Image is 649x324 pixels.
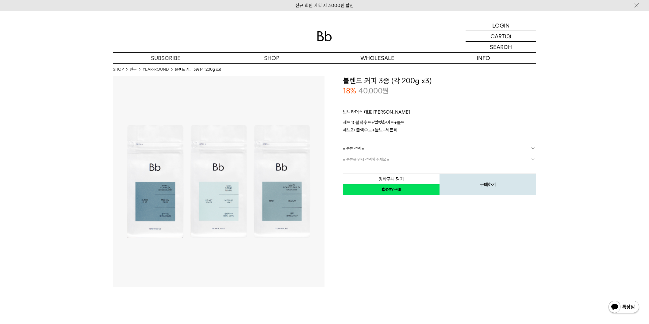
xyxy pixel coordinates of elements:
img: 카카오톡 채널 1:1 채팅 버튼 [608,300,640,315]
span: = 종류 선택 = [343,143,364,154]
button: 장바구니 담기 [343,174,440,184]
a: LOGIN [466,20,536,31]
a: 새창 [343,184,440,195]
a: CART (0) [466,31,536,42]
button: 구매하기 [440,174,536,195]
p: WHOLESALE [324,53,430,63]
p: 18% [343,86,356,96]
p: 40,000 [359,86,389,96]
img: 블렌드 커피 3종 (각 200g x3) [113,76,324,287]
p: 세트1) 블랙수트+벨벳화이트+몰트 세트2) 블랙수트+몰트+세븐티 [343,119,536,134]
li: 블렌드 커피 3종 (각 200g x3) [175,66,221,73]
span: 원 [382,86,389,95]
a: 원두 [130,66,136,73]
p: (0) [505,31,511,41]
p: CART [490,31,505,41]
h3: 블렌드 커피 3종 (각 200g x3) [343,76,536,86]
p: SEARCH [490,42,512,52]
img: 로고 [317,31,332,41]
span: = 종류을 먼저 선택해 주세요 = [343,154,390,165]
a: YEAR-ROUND [143,66,169,73]
p: LOGIN [492,20,510,31]
a: SHOP [219,53,324,63]
a: SHOP [113,66,124,73]
a: 신규 회원 가입 시 3,000원 할인 [295,3,354,8]
p: INFO [430,53,536,63]
p: 빈브라더스 대표 [PERSON_NAME] [343,108,536,119]
a: SUBSCRIBE [113,53,219,63]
